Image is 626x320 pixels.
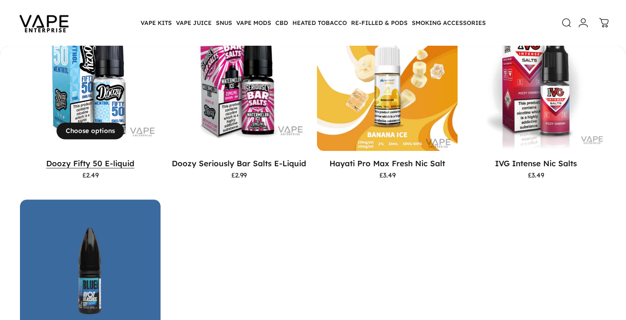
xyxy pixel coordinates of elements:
[349,14,410,32] summary: RE-FILLED & PODS
[139,14,488,32] nav: Primary
[290,14,349,32] summary: HEATED TOBACCO
[57,123,124,140] button: Choose options
[7,3,82,42] img: Vape Enterprise
[273,14,290,32] summary: CBD
[595,14,613,32] a: 0 items
[214,14,234,32] summary: SNUS
[465,10,606,151] img: IVG Intense Nic Salts
[410,14,488,32] summary: SMOKING ACCESSORIES
[329,158,445,168] a: Hayati Pro Max Fresh Nic Salt
[231,172,247,178] span: £2.99
[46,158,134,168] a: Doozy Fifty 50 E-liquid
[379,172,396,178] span: £3.49
[168,10,309,151] a: Doozy Seriously Bar Salts E-Liquid
[82,172,99,178] span: £2.49
[172,158,306,168] a: Doozy Seriously Bar Salts E-Liquid
[20,10,161,151] img: Doozy Fifty 50 E-liquid
[234,14,273,32] summary: VAPE MODS
[174,14,214,32] summary: VAPE JUICE
[528,172,544,178] span: £3.49
[139,14,174,32] summary: VAPE KITS
[317,10,458,151] img: Hayati Pro Max Fresh Nic Salt
[495,158,577,168] a: IVG Intense Nic Salts
[168,10,309,151] img: Doozy Seriously Bar Salts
